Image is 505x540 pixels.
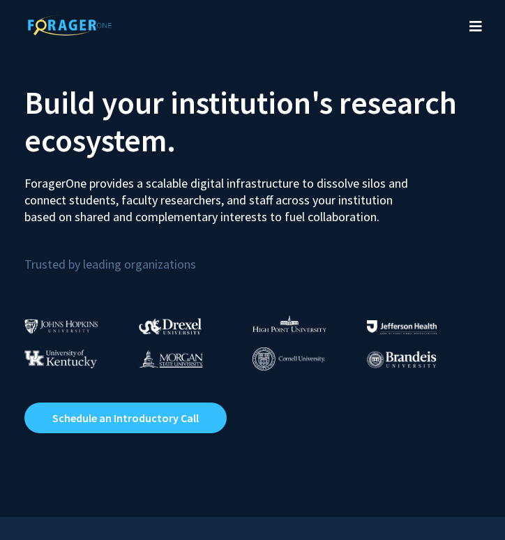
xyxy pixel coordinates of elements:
[24,84,481,159] h2: Build your institution's research ecosystem.
[24,237,481,275] p: Trusted by leading organizations
[252,347,325,370] img: Cornell University
[24,165,426,225] p: ForagerOne provides a scalable digital infrastructure to dissolve silos and connect students, fac...
[139,350,203,368] img: Morgan State University
[21,15,119,36] img: ForagerOne Logo
[367,320,437,333] img: Thomas Jefferson University
[24,403,227,433] a: Opens in a new tab
[252,315,326,332] img: High Point University
[139,318,202,334] img: Drexel University
[24,350,97,368] img: University of Kentucky
[24,319,98,333] img: Johns Hopkins University
[367,351,437,368] img: Brandeis University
